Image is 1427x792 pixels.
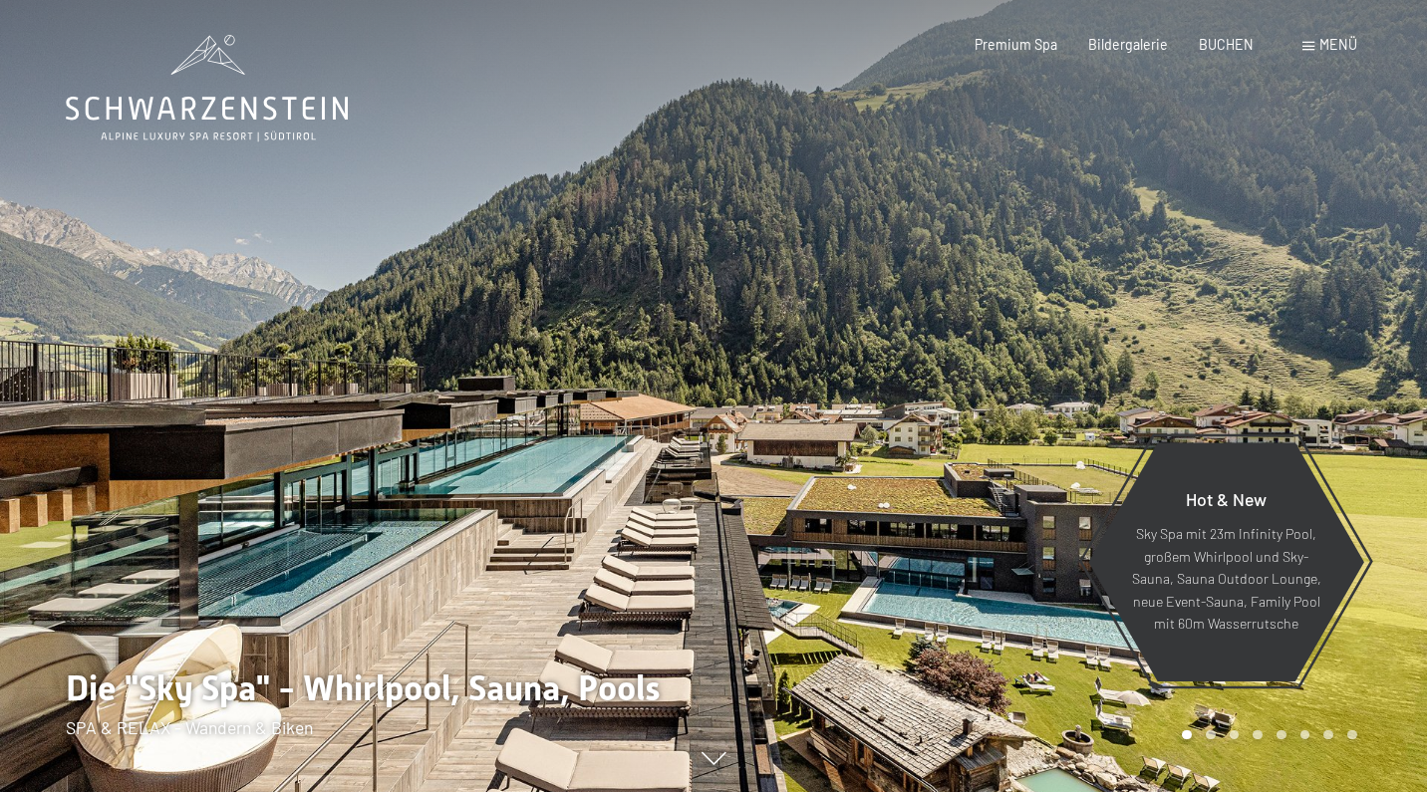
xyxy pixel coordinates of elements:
span: Hot & New [1186,488,1267,510]
div: Carousel Page 8 [1347,730,1357,740]
div: Carousel Page 3 [1230,730,1240,740]
div: Carousel Page 4 [1253,730,1263,740]
p: Sky Spa mit 23m Infinity Pool, großem Whirlpool und Sky-Sauna, Sauna Outdoor Lounge, neue Event-S... [1131,523,1321,636]
div: Carousel Page 1 (Current Slide) [1182,730,1192,740]
div: Carousel Page 7 [1323,730,1333,740]
a: Hot & New Sky Spa mit 23m Infinity Pool, großem Whirlpool und Sky-Sauna, Sauna Outdoor Lounge, ne... [1087,441,1365,682]
div: Carousel Page 6 [1300,730,1310,740]
div: Carousel Pagination [1175,730,1356,740]
a: Bildergalerie [1088,36,1168,53]
div: Carousel Page 5 [1277,730,1286,740]
div: Carousel Page 2 [1206,730,1216,740]
a: BUCHEN [1199,36,1254,53]
span: Menü [1319,36,1357,53]
a: Premium Spa [975,36,1057,53]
